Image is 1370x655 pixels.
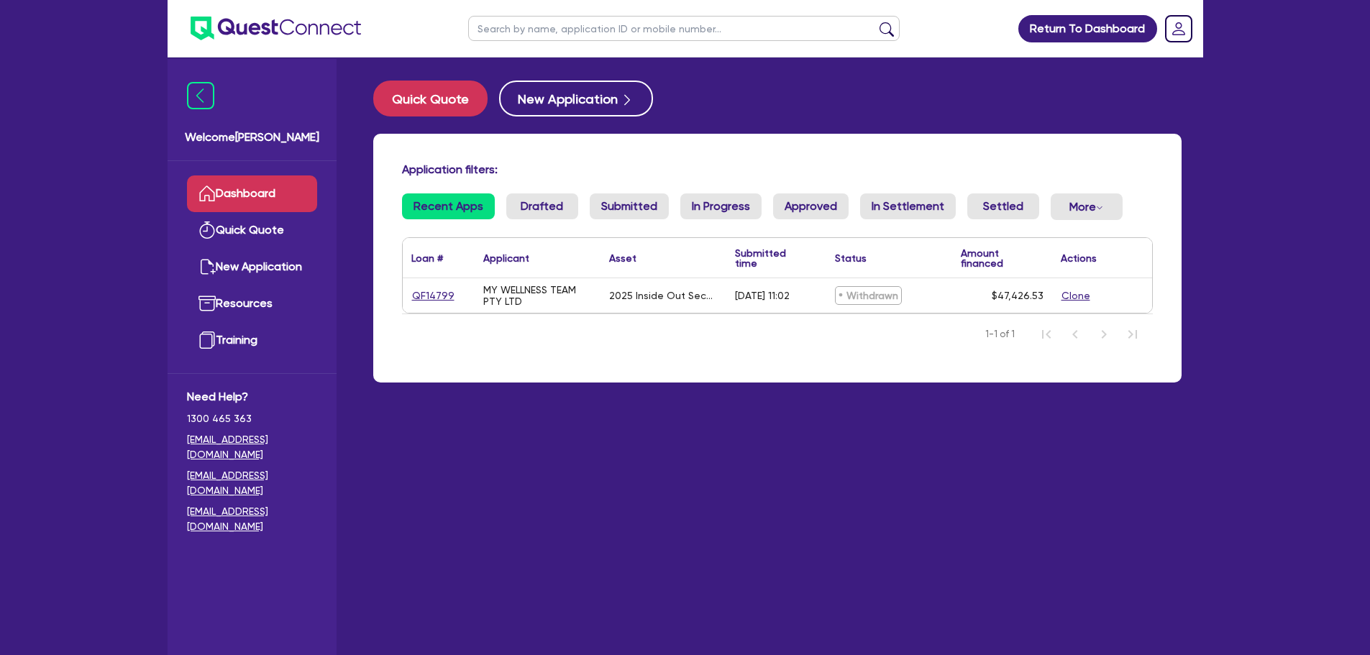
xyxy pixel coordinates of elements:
button: First Page [1032,320,1061,349]
div: [DATE] 11:02 [735,290,790,301]
a: [EMAIL_ADDRESS][DOMAIN_NAME] [187,432,317,462]
div: Applicant [483,253,529,263]
a: Recent Apps [402,193,495,219]
a: In Settlement [860,193,956,219]
a: [EMAIL_ADDRESS][DOMAIN_NAME] [187,504,317,534]
div: Submitted time [735,248,805,268]
span: Welcome [PERSON_NAME] [185,129,319,146]
img: resources [198,295,216,312]
span: 1300 465 363 [187,411,317,426]
button: Clone [1061,288,1091,304]
a: Training [187,322,317,359]
div: Amount financed [961,248,1044,268]
button: Next Page [1090,320,1118,349]
span: $47,426.53 [992,290,1044,301]
button: Previous Page [1061,320,1090,349]
div: 2025 Inside Out Security System [609,290,718,301]
div: Actions [1061,253,1097,263]
button: Last Page [1118,320,1147,349]
span: Need Help? [187,388,317,406]
a: [EMAIL_ADDRESS][DOMAIN_NAME] [187,468,317,498]
h4: Application filters: [402,162,1153,176]
span: 1-1 of 1 [985,327,1015,342]
a: Dashboard [187,175,317,212]
a: Resources [187,285,317,322]
a: In Progress [680,193,762,219]
a: Submitted [590,193,669,219]
a: Dropdown toggle [1160,10,1197,47]
button: New Application [499,81,653,116]
a: Return To Dashboard [1018,15,1157,42]
img: quick-quote [198,221,216,239]
a: Quick Quote [373,81,499,116]
img: quest-connect-logo-blue [191,17,361,40]
a: Drafted [506,193,578,219]
div: Status [835,253,867,263]
a: Quick Quote [187,212,317,249]
div: Asset [609,253,636,263]
div: MY WELLNESS TEAM PTY LTD [483,284,592,307]
a: QF14799 [411,288,455,304]
a: New Application [187,249,317,285]
img: new-application [198,258,216,275]
a: Approved [773,193,849,219]
img: icon-menu-close [187,82,214,109]
img: training [198,331,216,349]
button: Quick Quote [373,81,488,116]
span: Withdrawn [835,286,902,305]
input: Search by name, application ID or mobile number... [468,16,900,41]
button: Dropdown toggle [1051,193,1123,220]
a: Settled [967,193,1039,219]
div: Loan # [411,253,443,263]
